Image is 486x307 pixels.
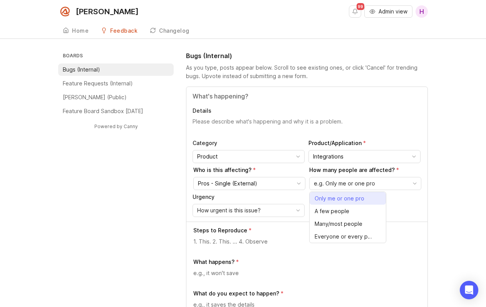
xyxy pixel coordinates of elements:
p: Steps to Reproduce [193,227,247,234]
span: Many/most people [315,220,362,228]
div: Home [72,28,89,33]
a: Feedback [96,23,142,39]
p: What do you expect to happen? [193,290,279,297]
svg: toggle icon [409,180,421,187]
p: Product/Application [308,139,421,147]
button: Notifications [349,5,361,18]
div: As you type, posts appear below. Scroll to see existing ones, or click 'Cancel' for trending bugs... [186,63,428,80]
div: [PERSON_NAME] [76,8,139,15]
div: Changelog [159,28,189,33]
a: [PERSON_NAME] (Public) [58,91,174,103]
a: Changelog [145,23,194,39]
img: Smith.ai logo [58,5,72,18]
p: Feature Requests (Internal) [63,80,133,87]
p: Details [193,107,421,115]
p: Urgency [193,193,305,201]
div: Feedback [110,28,137,33]
a: Home [58,23,93,39]
span: 99 [357,3,364,10]
h3: Boards [61,51,174,62]
button: H [416,5,428,18]
p: Bugs (Internal) [63,66,100,73]
input: Title [193,92,421,101]
span: H [419,7,424,16]
div: toggle menu [309,177,421,190]
span: Only me or one pro [315,194,364,203]
svg: toggle icon [292,153,304,160]
div: toggle menu [193,150,305,163]
a: Powered by Canny [93,122,139,131]
p: What happens? [193,258,235,266]
p: Who is this affecting? [193,166,305,174]
div: Open Intercom Messenger [460,281,478,299]
svg: toggle icon [292,207,304,214]
input: Integrations [313,152,407,161]
svg: toggle icon [408,153,420,160]
textarea: Details [193,118,421,133]
h1: Bugs (Internal) [186,51,232,60]
a: Feature Board Sandbox [DATE] [58,105,174,117]
p: Category [193,139,305,147]
span: Everyone or every pro [315,232,372,241]
input: Pros - Single (External) [198,179,292,188]
p: How many people are affected? [309,166,421,174]
a: Bugs (Internal) [58,63,174,76]
p: Feature Board Sandbox [DATE] [63,107,143,115]
span: Admin view [379,8,407,15]
p: [PERSON_NAME] (Public) [63,93,127,101]
span: e.g. Only me or one pro [314,179,375,188]
span: A few people [315,207,349,215]
button: Admin view [364,5,412,18]
svg: toggle icon [293,180,305,187]
div: toggle menu [308,150,421,163]
span: How urgent is this issue? [197,206,261,215]
div: toggle menu [193,204,305,217]
div: toggle menu [193,177,305,190]
a: Feature Requests (Internal) [58,77,174,90]
input: Product [197,152,291,161]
